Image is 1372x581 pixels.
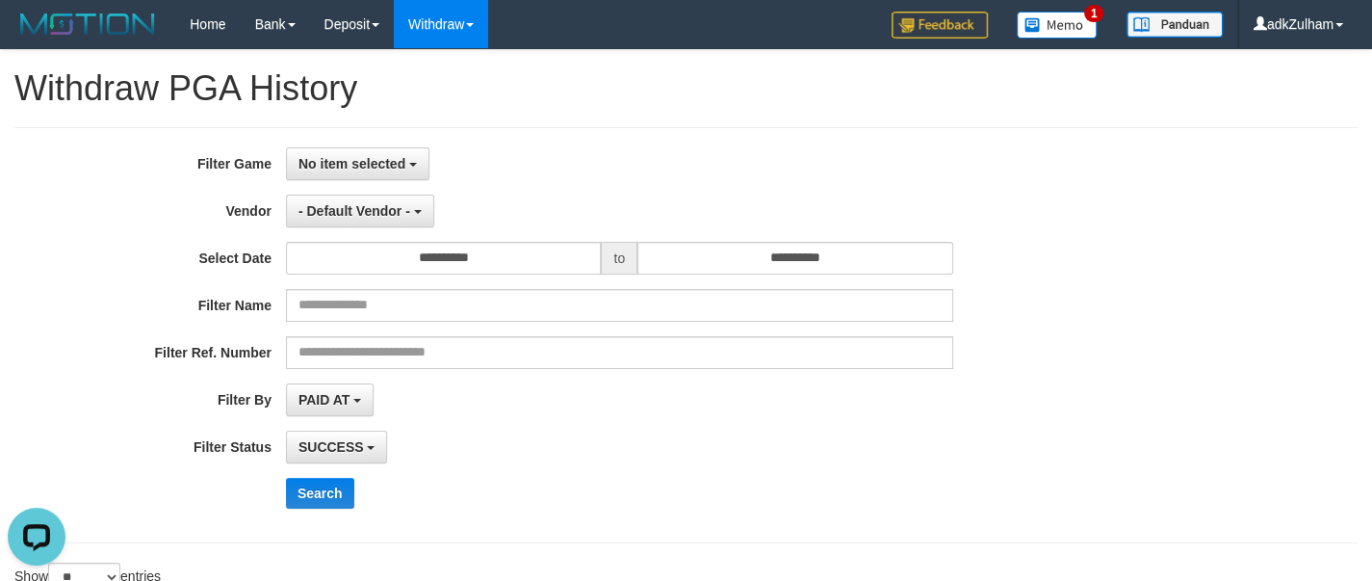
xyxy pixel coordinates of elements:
[298,203,410,219] span: - Default Vendor -
[8,8,65,66] button: Open LiveChat chat widget
[14,10,161,39] img: MOTION_logo.png
[286,478,354,509] button: Search
[298,156,405,172] span: No item selected
[286,383,374,416] button: PAID AT
[601,242,637,275] span: to
[298,439,364,455] span: SUCCESS
[892,12,988,39] img: Feedback.jpg
[14,69,1358,108] h1: Withdraw PGA History
[298,392,349,408] span: PAID AT
[286,431,388,463] button: SUCCESS
[1126,12,1223,38] img: panduan.png
[286,195,434,227] button: - Default Vendor -
[1084,5,1104,22] span: 1
[286,147,429,180] button: No item selected
[1017,12,1098,39] img: Button%20Memo.svg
